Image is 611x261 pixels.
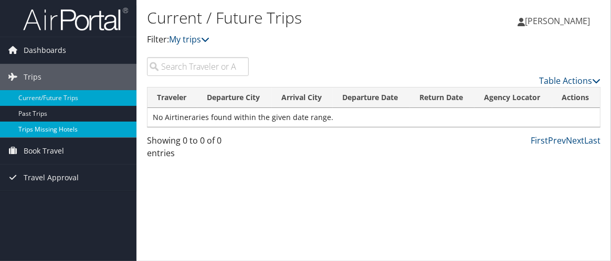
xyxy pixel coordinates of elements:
th: Traveler: activate to sort column ascending [148,88,197,108]
a: Last [584,135,601,146]
th: Actions [552,88,600,108]
a: [PERSON_NAME] [518,5,601,37]
span: [PERSON_NAME] [525,15,590,27]
span: Dashboards [24,37,66,63]
p: Filter: [147,33,449,47]
span: Travel Approval [24,165,79,191]
th: Return Date: activate to sort column ascending [410,88,475,108]
div: Showing 0 to 0 of 0 entries [147,134,249,165]
h1: Current / Future Trips [147,7,449,29]
th: Departure City: activate to sort column ascending [197,88,272,108]
a: Table Actions [539,75,601,86]
input: Search Traveler or Arrival City [147,57,249,76]
th: Agency Locator: activate to sort column ascending [475,88,552,108]
td: No Airtineraries found within the given date range. [148,108,600,127]
a: My trips [169,34,209,45]
span: Book Travel [24,138,64,164]
a: Next [566,135,584,146]
th: Departure Date: activate to sort column descending [333,88,410,108]
span: Trips [24,64,41,90]
th: Arrival City: activate to sort column ascending [272,88,333,108]
a: First [531,135,548,146]
a: Prev [548,135,566,146]
img: airportal-logo.png [23,7,128,31]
